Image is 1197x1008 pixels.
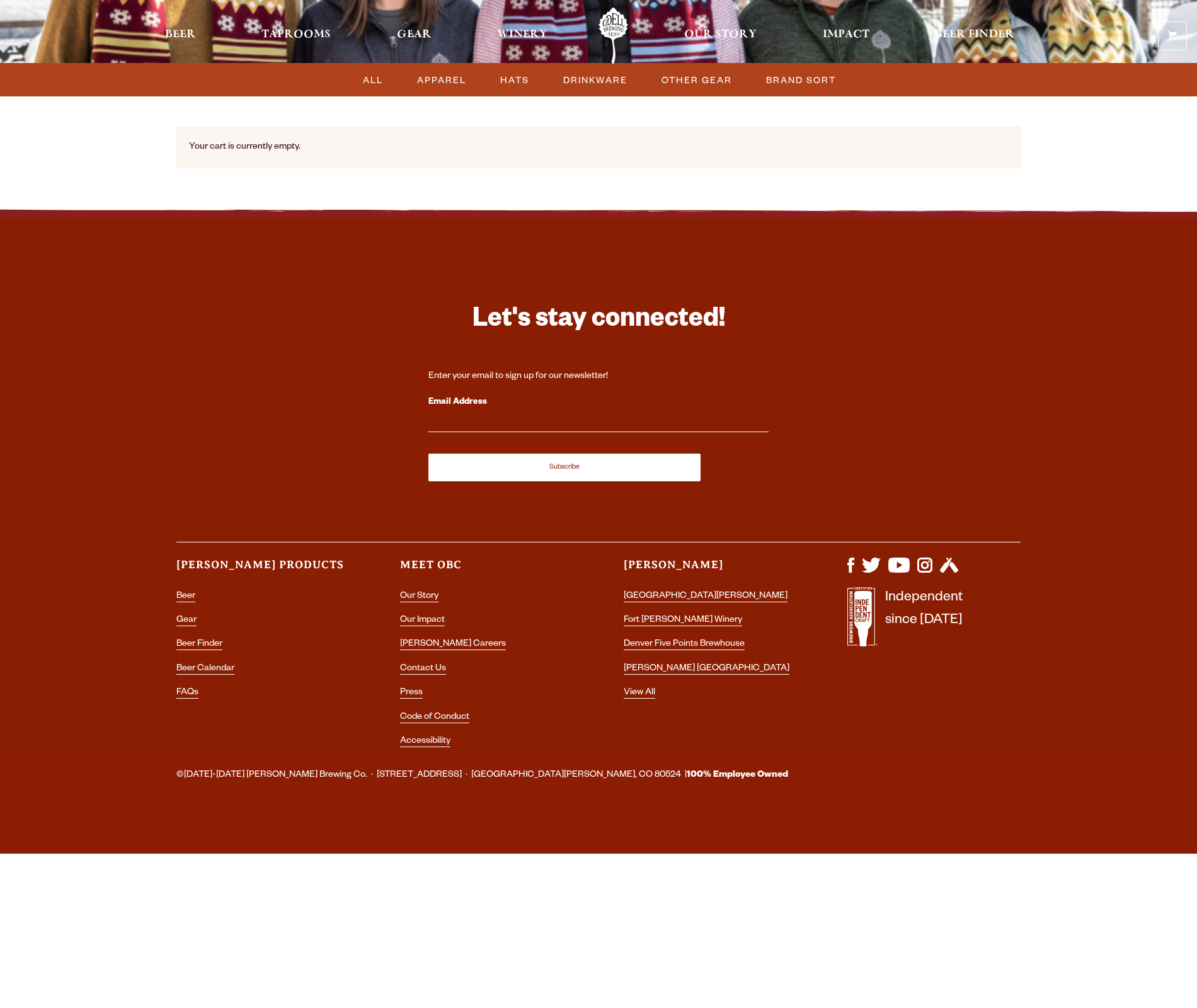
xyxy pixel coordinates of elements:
[676,8,765,64] a: Our Story
[176,639,222,650] a: Beer Finder
[176,767,788,784] span: ©[DATE]-[DATE] [PERSON_NAME] Brewing Co. · [STREET_ADDRESS] · [GEOGRAPHIC_DATA][PERSON_NAME], CO ...
[176,127,1021,168] div: Your cart is currently empty.
[885,587,963,653] p: Independent since [DATE]
[165,30,196,40] span: Beer
[261,30,331,40] span: Taprooms
[500,71,529,89] span: HATS
[409,71,472,89] a: APPAREL
[428,454,701,481] input: Subscribe
[888,566,910,576] a: Visit us on YouTube
[355,71,389,89] a: ALL
[935,30,1014,40] span: Beer Finder
[400,639,506,650] a: [PERSON_NAME] Careers
[624,688,655,699] a: View All
[176,616,197,626] a: Gear
[176,688,198,699] a: FAQs
[497,30,547,40] span: Winery
[176,664,234,675] a: Beer Calendar
[684,30,757,40] span: Our Story
[815,8,878,64] a: Impact
[400,736,450,747] a: Accessibility
[940,566,958,576] a: Visit us on Untappd
[400,558,573,583] h3: Meet OBC
[428,303,769,340] h3: Let's stay connected!
[847,566,854,576] a: Visit us on Facebook
[363,71,383,89] span: ALL
[759,71,842,89] a: BRAND SORT
[654,71,738,89] a: OTHER GEAR
[624,616,742,626] a: Fort [PERSON_NAME] Winery
[417,71,466,89] span: APPAREL
[927,8,1022,64] a: Beer Finder
[493,71,535,89] a: HATS
[400,664,446,675] a: Contact Us
[157,8,204,64] a: Beer
[176,558,350,583] h3: [PERSON_NAME] Products
[823,30,869,40] span: Impact
[661,71,732,89] span: OTHER GEAR
[624,592,787,602] a: [GEOGRAPHIC_DATA][PERSON_NAME]
[556,71,634,89] a: DRINKWARE
[917,566,932,576] a: Visit us on Instagram
[489,8,556,64] a: Winery
[389,8,440,64] a: Gear
[400,616,445,626] a: Our Impact
[862,566,881,576] a: Visit us on X (formerly Twitter)
[624,558,797,583] h3: [PERSON_NAME]
[563,71,627,89] span: DRINKWARE
[590,8,637,64] a: Odell Home
[253,8,339,64] a: Taprooms
[624,664,789,675] a: [PERSON_NAME] [GEOGRAPHIC_DATA]
[400,592,438,602] a: Our Story
[400,688,423,699] a: Press
[687,770,788,781] strong: 100% Employee Owned
[400,713,469,723] a: Code of Conduct
[766,71,836,89] span: BRAND SORT
[428,394,769,411] label: Email Address
[397,30,432,40] span: Gear
[428,370,769,383] div: Enter your email to sign up for our newsletter!
[176,592,195,602] a: Beer
[624,639,745,650] a: Denver Five Points Brewhouse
